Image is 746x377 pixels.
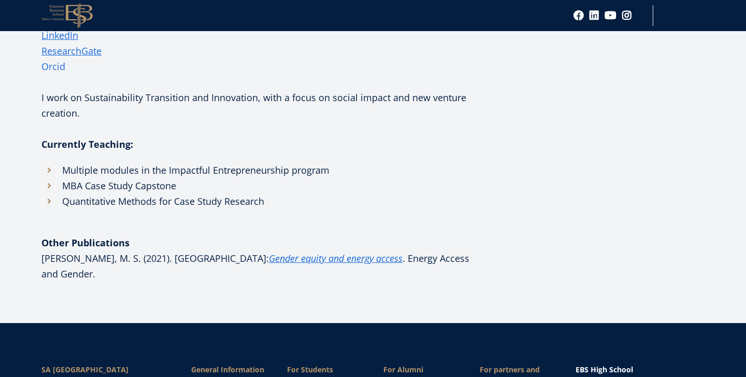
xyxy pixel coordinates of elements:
[41,162,477,178] li: Multiple modules in the Impactful Entrepreneurship program
[41,250,477,282] p: [PERSON_NAME], M. S. (2021). [GEOGRAPHIC_DATA]: . Energy Access and Gender.
[41,365,170,375] div: SA [GEOGRAPHIC_DATA]
[589,10,599,21] a: Linkedin
[191,365,267,375] span: General Information
[383,365,459,375] span: For Alumni
[41,138,133,150] strong: Currently Teaching:
[41,59,65,74] a: Orcid
[41,178,477,193] li: MBA Case Study Capstone
[576,365,705,375] a: EBS High School
[269,252,403,264] em: Gender equity and energy access
[622,10,632,21] a: Instagram
[287,365,363,375] a: For Students
[41,43,102,59] a: ResearchGate
[41,236,130,249] strong: Other Publications
[41,90,477,121] p: I work on Sustainability Transition and Innovation, with a focus on social impact and new venture...
[605,10,616,21] a: Youtube
[41,193,477,209] li: Quantitative Methods for Case Study Research
[41,27,78,43] a: LinkedIn
[573,10,584,21] a: Facebook
[269,250,403,266] a: Gender equity and energy access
